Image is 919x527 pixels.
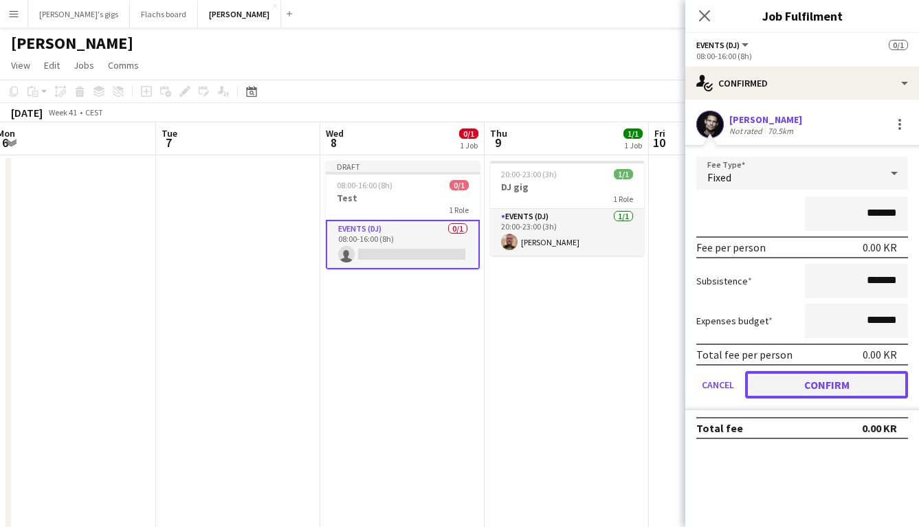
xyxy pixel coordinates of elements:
label: Subsistence [696,275,752,287]
span: 1/1 [623,128,643,139]
div: Draft [326,161,480,172]
div: CEST [85,107,103,117]
div: [PERSON_NAME] [729,113,802,126]
span: Wed [326,127,344,139]
span: 1/1 [614,169,633,179]
div: 1 Job [624,140,642,150]
div: Fee per person [696,240,766,254]
span: 7 [159,135,177,150]
span: 0/1 [459,128,478,139]
app-card-role: Events (DJ)0/108:00-16:00 (8h) [326,220,480,269]
span: Fixed [707,170,731,184]
span: Thu [490,127,507,139]
div: [DATE] [11,106,43,120]
span: 10 [652,135,665,150]
app-card-role: Events (DJ)1/120:00-23:00 (3h)[PERSON_NAME] [490,209,644,256]
div: Confirmed [685,67,919,100]
h3: Test [326,192,480,204]
a: Edit [38,56,65,74]
a: Comms [102,56,144,74]
span: 0/1 [450,180,469,190]
span: Tue [162,127,177,139]
app-job-card: Draft08:00-16:00 (8h)0/1Test1 RoleEvents (DJ)0/108:00-16:00 (8h) [326,161,480,269]
button: Flachs board [130,1,198,27]
div: 08:00-16:00 (8h) [696,51,908,61]
span: 1 Role [449,205,469,215]
div: 0.00 KR [863,240,897,254]
button: Events (DJ) [696,40,751,50]
h1: [PERSON_NAME] [11,33,133,54]
a: View [5,56,36,74]
span: 9 [488,135,507,150]
div: Not rated [729,126,765,136]
div: Total fee per person [696,348,793,361]
span: 08:00-16:00 (8h) [337,180,392,190]
button: [PERSON_NAME]'s gigs [28,1,130,27]
span: Events (DJ) [696,40,740,50]
span: Edit [44,59,60,71]
div: 0.00 KR [862,421,897,435]
button: Cancel [696,371,740,399]
app-job-card: 20:00-23:00 (3h)1/1DJ gig1 RoleEvents (DJ)1/120:00-23:00 (3h)[PERSON_NAME] [490,161,644,256]
span: Week 41 [45,107,80,117]
h3: DJ gig [490,181,644,193]
span: Comms [108,59,139,71]
span: 8 [324,135,344,150]
h3: Job Fulfilment [685,7,919,25]
span: 1 Role [613,194,633,204]
div: 0.00 KR [863,348,897,361]
span: 20:00-23:00 (3h) [501,169,557,179]
div: 70.5km [765,126,796,136]
div: 1 Job [460,140,478,150]
span: Jobs [74,59,94,71]
button: Confirm [745,371,908,399]
span: 0/1 [889,40,908,50]
a: Jobs [68,56,100,74]
button: [PERSON_NAME] [198,1,281,27]
div: Total fee [696,421,743,435]
span: View [11,59,30,71]
label: Expenses budget [696,315,773,327]
span: Fri [654,127,665,139]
